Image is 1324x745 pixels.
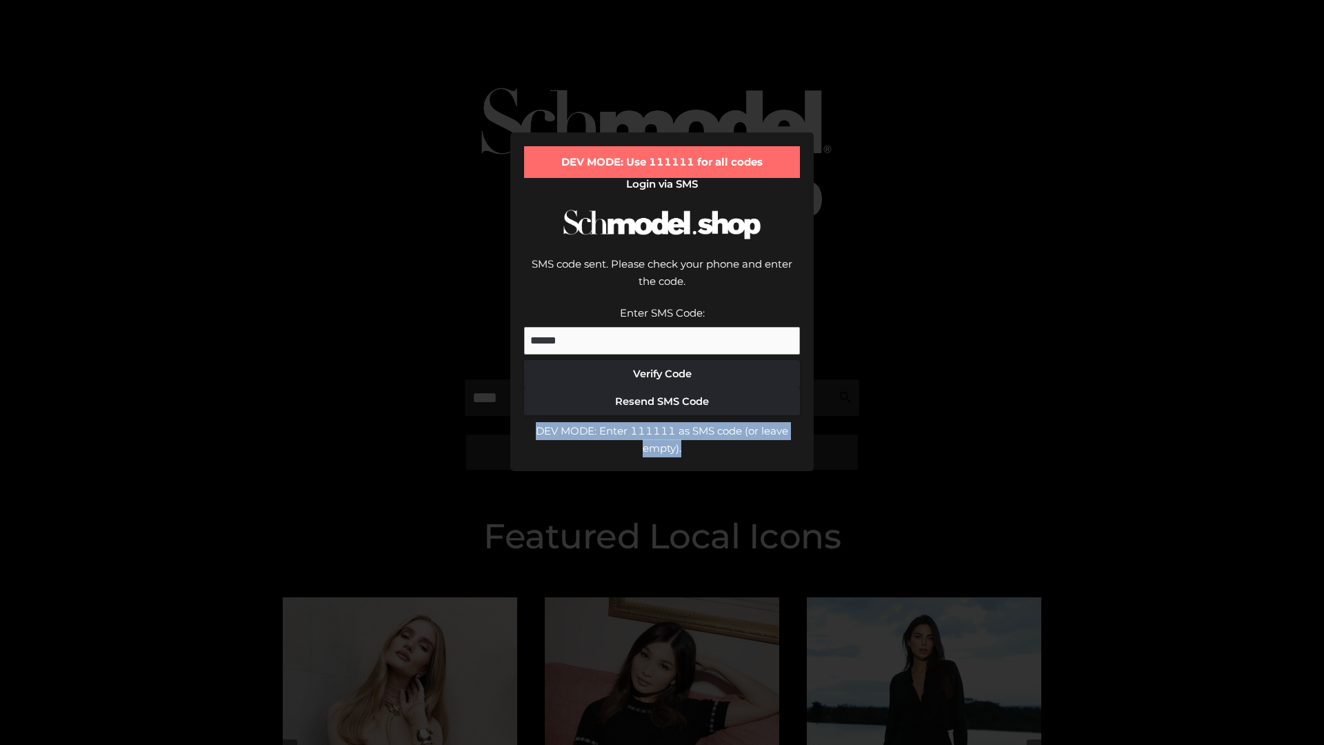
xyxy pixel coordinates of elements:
img: Schmodel Logo [559,197,765,252]
button: Verify Code [524,360,800,388]
h2: Login via SMS [524,178,800,190]
label: Enter SMS Code: [620,306,705,319]
button: Resend SMS Code [524,388,800,415]
div: SMS code sent. Please check your phone and enter the code. [524,255,800,304]
div: DEV MODE: Use 111111 for all codes [524,146,800,178]
div: DEV MODE: Enter 111111 as SMS code (or leave empty). [524,422,800,457]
